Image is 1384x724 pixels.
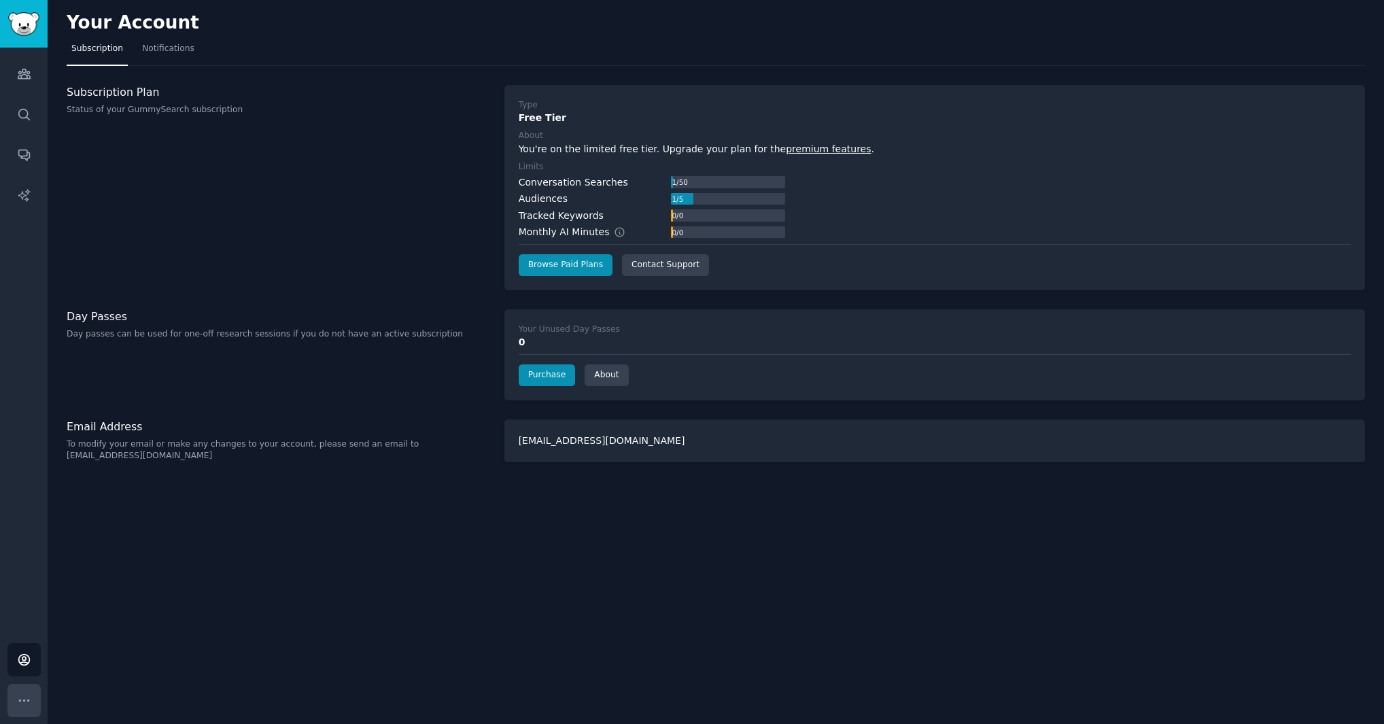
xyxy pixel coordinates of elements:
div: Tracked Keywords [519,209,604,223]
div: 0 [519,335,1351,349]
div: Audiences [519,192,568,206]
a: premium features [786,143,871,154]
h3: Email Address [67,419,490,434]
div: Type [519,99,538,111]
div: [EMAIL_ADDRESS][DOMAIN_NAME] [504,419,1365,462]
div: Your Unused Day Passes [519,324,620,336]
a: Notifications [137,38,199,66]
div: 0 / 0 [671,209,685,222]
div: Conversation Searches [519,175,628,190]
div: 1 / 5 [671,193,685,205]
div: Monthly AI Minutes [519,225,640,239]
a: About [585,364,628,386]
p: To modify your email or make any changes to your account, please send an email to [EMAIL_ADDRESS]... [67,438,490,462]
span: Subscription [71,43,123,55]
a: Contact Support [622,254,709,276]
p: Day passes can be used for one-off research sessions if you do not have an active subscription [67,328,490,341]
h3: Subscription Plan [67,85,490,99]
a: Purchase [519,364,576,386]
div: About [519,130,543,142]
h2: Your Account [67,12,199,34]
a: Subscription [67,38,128,66]
div: 1 / 50 [671,176,689,188]
div: 0 / 0 [671,226,685,239]
h3: Day Passes [67,309,490,324]
p: Status of your GummySearch subscription [67,104,490,116]
img: GummySearch logo [8,12,39,36]
a: Browse Paid Plans [519,254,612,276]
div: Limits [519,161,544,173]
span: Notifications [142,43,194,55]
div: Free Tier [519,111,1351,125]
div: You're on the limited free tier. Upgrade your plan for the . [519,142,1351,156]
